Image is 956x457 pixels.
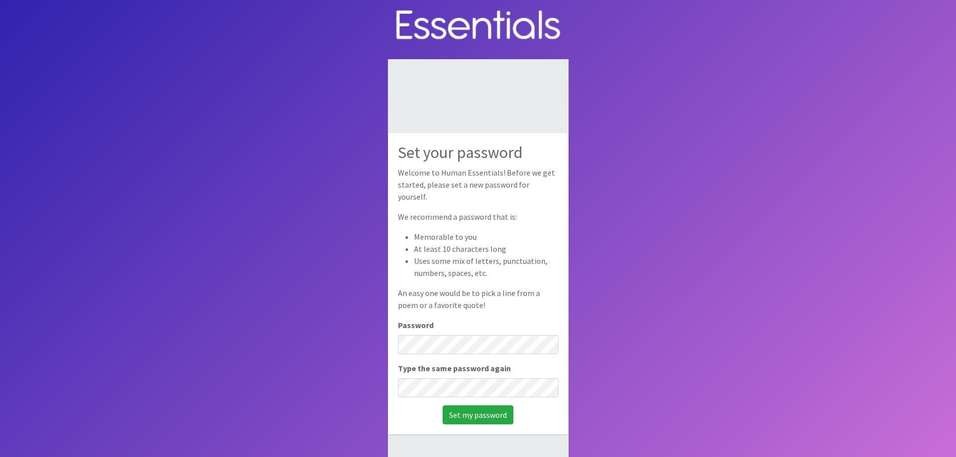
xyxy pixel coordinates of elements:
[443,405,513,424] input: Set my password
[398,143,559,162] h2: Set your password
[398,319,434,331] label: Password
[398,167,559,203] p: Welcome to Human Essentials! Before we get started, please set a new password for yourself.
[414,231,559,243] li: Memorable to you
[414,243,559,255] li: At least 10 characters long
[398,287,559,311] p: An easy one would be to pick a line from a poem or a favorite quote!
[398,211,559,223] p: We recommend a password that is:
[414,255,559,279] li: Uses some mix of letters, punctuation, numbers, spaces, etc.
[398,362,511,374] label: Type the same password again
